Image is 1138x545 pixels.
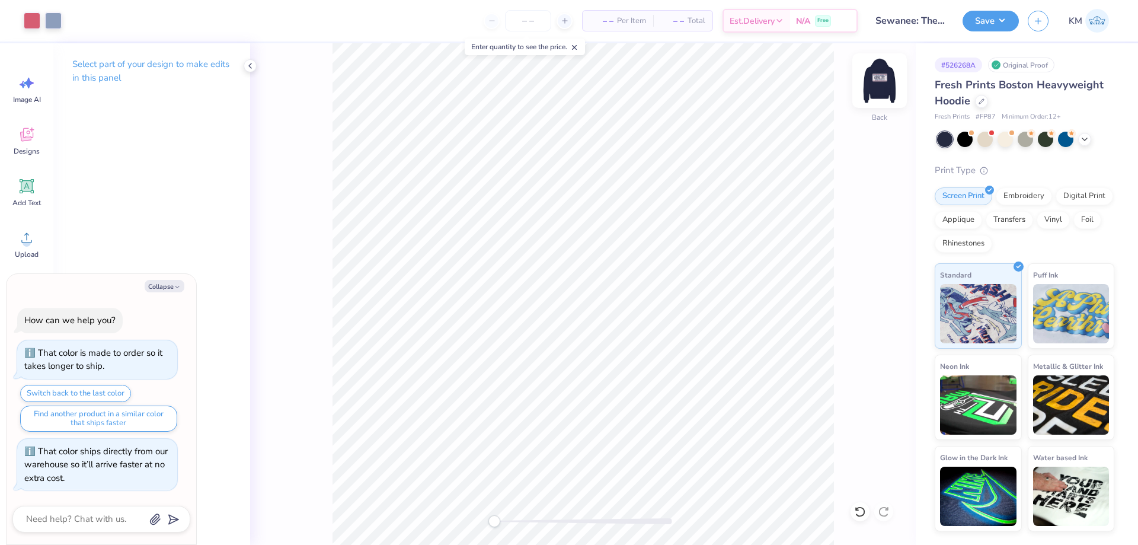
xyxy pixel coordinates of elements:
[1056,187,1113,205] div: Digital Print
[1033,375,1110,435] img: Metallic & Glitter Ink
[1037,211,1070,229] div: Vinyl
[872,112,887,123] div: Back
[14,146,40,156] span: Designs
[963,11,1019,31] button: Save
[976,112,996,122] span: # FP87
[940,269,971,281] span: Standard
[940,451,1008,464] span: Glow in the Dark Ink
[590,15,613,27] span: – –
[935,78,1104,108] span: Fresh Prints Boston Heavyweight Hoodie
[940,360,969,372] span: Neon Ink
[24,445,168,484] div: That color ships directly from our warehouse so it’ll arrive faster at no extra cost.
[1063,9,1114,33] a: KM
[24,347,162,372] div: That color is made to order so it takes longer to ship.
[730,15,775,27] span: Est. Delivery
[796,15,810,27] span: N/A
[505,10,551,31] input: – –
[935,112,970,122] span: Fresh Prints
[20,406,177,432] button: Find another product in a similar color that ships faster
[1073,211,1101,229] div: Foil
[465,39,585,55] div: Enter quantity to see the price.
[935,211,982,229] div: Applique
[1033,284,1110,343] img: Puff Ink
[1033,451,1088,464] span: Water based Ink
[20,385,131,402] button: Switch back to the last color
[488,515,500,527] div: Accessibility label
[24,314,116,326] div: How can we help you?
[1033,269,1058,281] span: Puff Ink
[688,15,705,27] span: Total
[72,58,231,85] p: Select part of your design to make edits in this panel
[940,375,1016,435] img: Neon Ink
[986,211,1033,229] div: Transfers
[935,235,992,253] div: Rhinestones
[13,95,41,104] span: Image AI
[617,15,646,27] span: Per Item
[940,467,1016,526] img: Glow in the Dark Ink
[15,250,39,259] span: Upload
[988,58,1054,72] div: Original Proof
[12,198,41,208] span: Add Text
[940,284,1016,343] img: Standard
[1002,112,1061,122] span: Minimum Order: 12 +
[817,17,829,25] span: Free
[1033,467,1110,526] img: Water based Ink
[935,58,982,72] div: # 526268A
[660,15,684,27] span: – –
[1069,14,1082,28] span: KM
[935,187,992,205] div: Screen Print
[935,164,1114,177] div: Print Type
[145,280,184,292] button: Collapse
[867,9,954,33] input: Untitled Design
[996,187,1052,205] div: Embroidery
[1033,360,1103,372] span: Metallic & Glitter Ink
[856,57,903,104] img: Back
[1085,9,1109,33] img: Karl Michael Narciza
